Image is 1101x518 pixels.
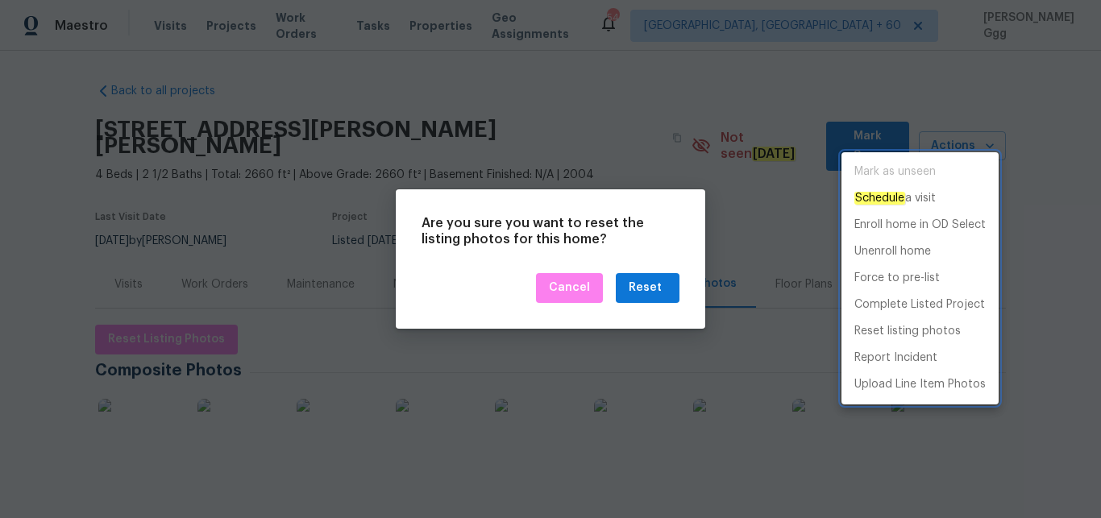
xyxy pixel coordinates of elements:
p: a visit [854,190,936,207]
p: Upload Line Item Photos [854,376,986,393]
p: Complete Listed Project [854,296,985,313]
p: Force to pre-list [854,270,940,287]
p: Enroll home in OD Select [854,217,986,234]
em: Schedule [854,192,905,205]
p: Reset listing photos [854,323,961,340]
p: Report Incident [854,350,937,367]
p: Unenroll home [854,243,931,260]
